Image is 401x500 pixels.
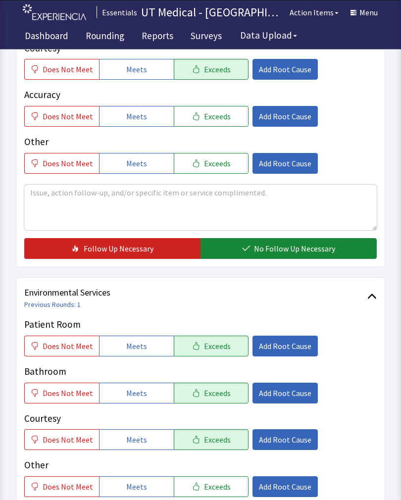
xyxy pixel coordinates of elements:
[24,430,99,450] button: Does Not Meet
[24,135,377,150] p: Other
[126,111,147,123] span: Meets
[24,300,81,309] a: Previous Rounds: 1
[134,25,181,50] a: Reports
[174,336,249,357] button: Exceeds
[174,59,249,80] button: Exceeds
[259,388,311,400] span: Add Root Cause
[43,158,93,170] span: Does Not Meet
[259,434,311,446] span: Add Root Cause
[24,239,200,259] button: Follow Up Necessary
[252,383,318,404] button: Add Root Cause
[24,336,99,357] button: Does Not Meet
[126,388,147,400] span: Meets
[204,158,231,170] span: Exceeds
[24,383,99,404] button: Does Not Meet
[126,158,147,170] span: Meets
[174,477,249,498] button: Exceeds
[24,286,367,300] span: Environmental Services
[252,336,318,357] button: Add Root Cause
[24,318,377,332] p: Patient Room
[43,434,93,446] span: Does Not Meet
[204,64,231,76] span: Exceeds
[252,59,318,80] button: Add Root Cause
[259,111,311,123] span: Add Root Cause
[284,2,345,22] button: Action Items
[259,481,311,493] span: Add Root Cause
[99,430,174,450] button: Meets
[99,383,174,404] button: Meets
[43,481,93,493] span: Does Not Meet
[345,2,384,22] button: Menu
[126,64,147,76] span: Meets
[24,458,377,473] p: Other
[174,430,249,450] button: Exceeds
[252,477,318,498] button: Add Root Cause
[174,153,249,174] button: Exceeds
[24,153,99,174] button: Does Not Meet
[252,106,318,127] button: Add Root Cause
[99,106,174,127] button: Meets
[24,88,377,102] p: Accuracy
[174,106,249,127] button: Exceeds
[204,481,231,493] span: Exceeds
[252,153,318,174] button: Add Root Cause
[174,383,249,404] button: Exceeds
[200,239,377,259] button: No Follow Up Necessary
[24,59,99,80] button: Does Not Meet
[126,341,147,352] span: Meets
[99,477,174,498] button: Meets
[24,106,99,127] button: Does Not Meet
[126,481,147,493] span: Meets
[234,26,303,45] button: Data Upload
[84,243,153,255] span: Follow Up Necessary
[259,341,311,352] span: Add Root Cause
[24,365,377,379] p: Bathroom
[204,388,231,400] span: Exceeds
[204,111,231,123] span: Exceeds
[259,64,311,76] span: Add Root Cause
[24,412,377,426] p: Courtesy
[204,434,231,446] span: Exceeds
[252,430,318,450] button: Add Root Cause
[43,341,93,352] span: Does Not Meet
[126,434,147,446] span: Meets
[259,158,311,170] span: Add Root Cause
[24,477,99,498] button: Does Not Meet
[43,388,93,400] span: Does Not Meet
[23,4,86,21] img: experiencia_logo.png
[78,25,132,50] a: Rounding
[141,4,284,20] p: UT Medical - [GEOGRAPHIC_DATA][US_STATE]
[97,6,137,18] div: Essentials
[183,25,229,50] a: Surveys
[99,59,174,80] button: Meets
[99,153,174,174] button: Meets
[43,64,93,76] span: Does Not Meet
[254,243,335,255] span: No Follow Up Necessary
[204,341,231,352] span: Exceeds
[99,336,174,357] button: Meets
[17,25,76,50] a: Dashboard
[43,111,93,123] span: Does Not Meet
